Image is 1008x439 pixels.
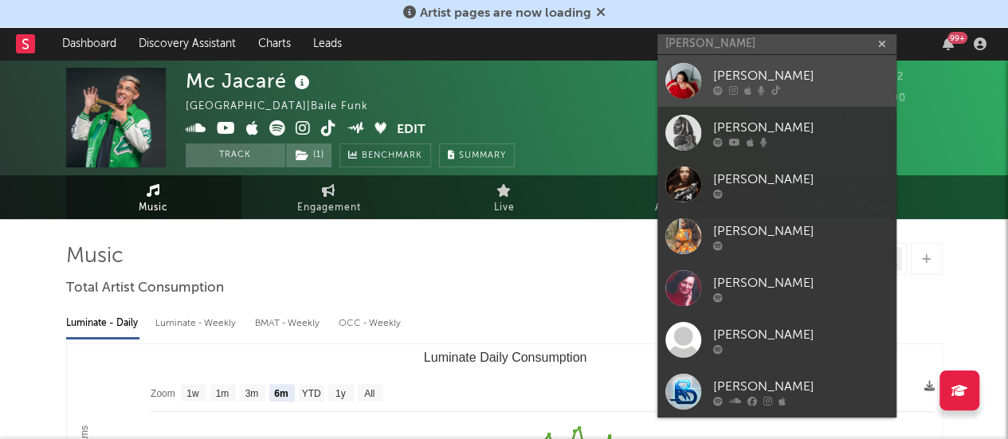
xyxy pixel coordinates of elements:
[657,55,896,107] a: [PERSON_NAME]
[51,28,127,60] a: Dashboard
[657,107,896,159] a: [PERSON_NAME]
[657,210,896,262] a: [PERSON_NAME]
[947,32,967,44] div: 99 +
[657,314,896,366] a: [PERSON_NAME]
[127,28,247,60] a: Discovery Assistant
[302,28,353,60] a: Leads
[459,151,506,160] span: Summary
[943,37,954,50] button: 99+
[186,68,314,94] div: Mc Jacaré
[657,262,896,314] a: [PERSON_NAME]
[245,388,258,399] text: 3m
[285,143,332,167] span: ( 1 )
[301,388,320,399] text: YTD
[592,175,767,219] a: Audience
[713,118,888,137] div: [PERSON_NAME]
[186,97,386,116] div: [GEOGRAPHIC_DATA] | Baile Funk
[713,273,888,292] div: [PERSON_NAME]
[713,325,888,344] div: [PERSON_NAME]
[155,310,239,337] div: Luminate - Weekly
[494,198,515,218] span: Live
[247,28,302,60] a: Charts
[339,143,431,167] a: Benchmark
[657,159,896,210] a: [PERSON_NAME]
[286,143,331,167] button: (1)
[417,175,592,219] a: Live
[255,310,323,337] div: BMAT - Weekly
[362,147,422,166] span: Benchmark
[364,388,375,399] text: All
[335,388,345,399] text: 1y
[596,7,606,20] span: Dismiss
[66,175,241,219] a: Music
[713,170,888,189] div: [PERSON_NAME]
[713,377,888,396] div: [PERSON_NAME]
[420,7,591,20] span: Artist pages are now loading
[657,366,896,417] a: [PERSON_NAME]
[423,351,586,364] text: Luminate Daily Consumption
[186,388,199,399] text: 1w
[713,221,888,241] div: [PERSON_NAME]
[241,175,417,219] a: Engagement
[215,388,229,399] text: 1m
[713,66,888,85] div: [PERSON_NAME]
[66,310,139,337] div: Luminate - Daily
[274,388,288,399] text: 6m
[186,143,285,167] button: Track
[655,198,704,218] span: Audience
[151,388,175,399] text: Zoom
[297,198,361,218] span: Engagement
[397,120,426,140] button: Edit
[139,198,168,218] span: Music
[439,143,515,167] button: Summary
[66,279,224,298] span: Total Artist Consumption
[657,34,896,54] input: Search for artists
[339,310,402,337] div: OCC - Weekly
